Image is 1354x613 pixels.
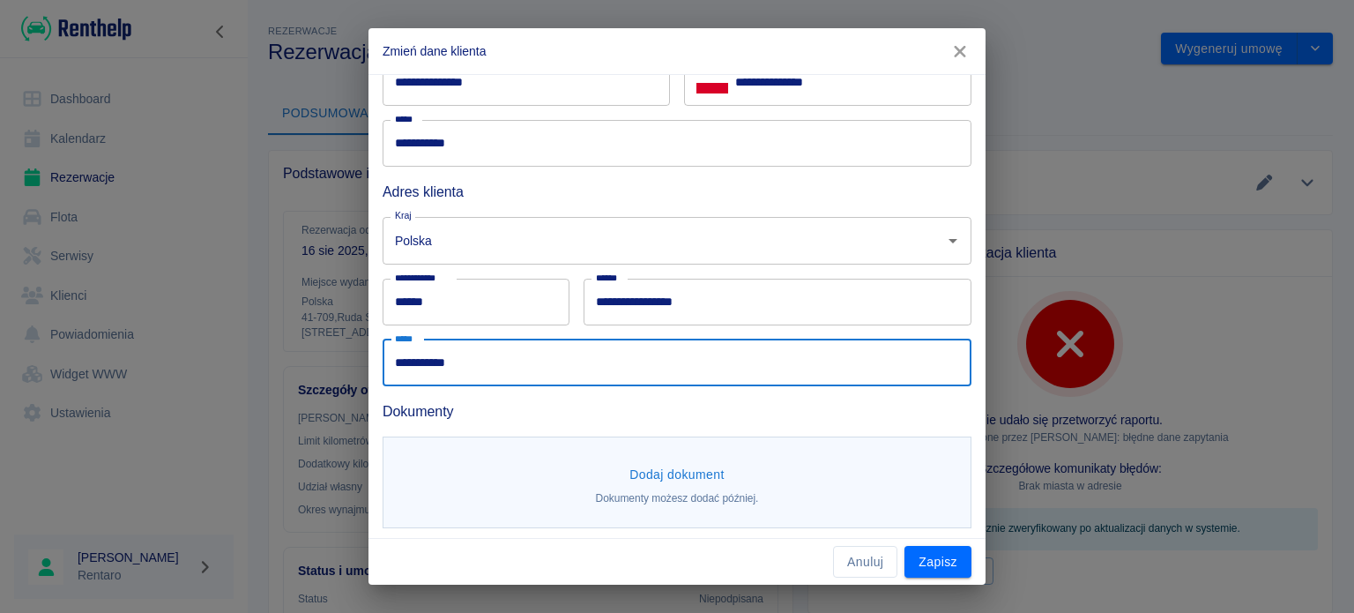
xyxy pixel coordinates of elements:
label: Kraj [395,209,412,222]
button: Zapisz [904,546,971,579]
button: Otwórz [941,228,965,253]
button: Select country [696,70,728,96]
p: Dokumenty możesz dodać później. [596,490,759,506]
h6: Dokumenty [383,400,971,422]
button: Anuluj [833,546,897,579]
h2: Zmień dane klienta [368,28,986,74]
h6: Adres klienta [383,181,971,203]
button: Dodaj dokument [622,459,732,491]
